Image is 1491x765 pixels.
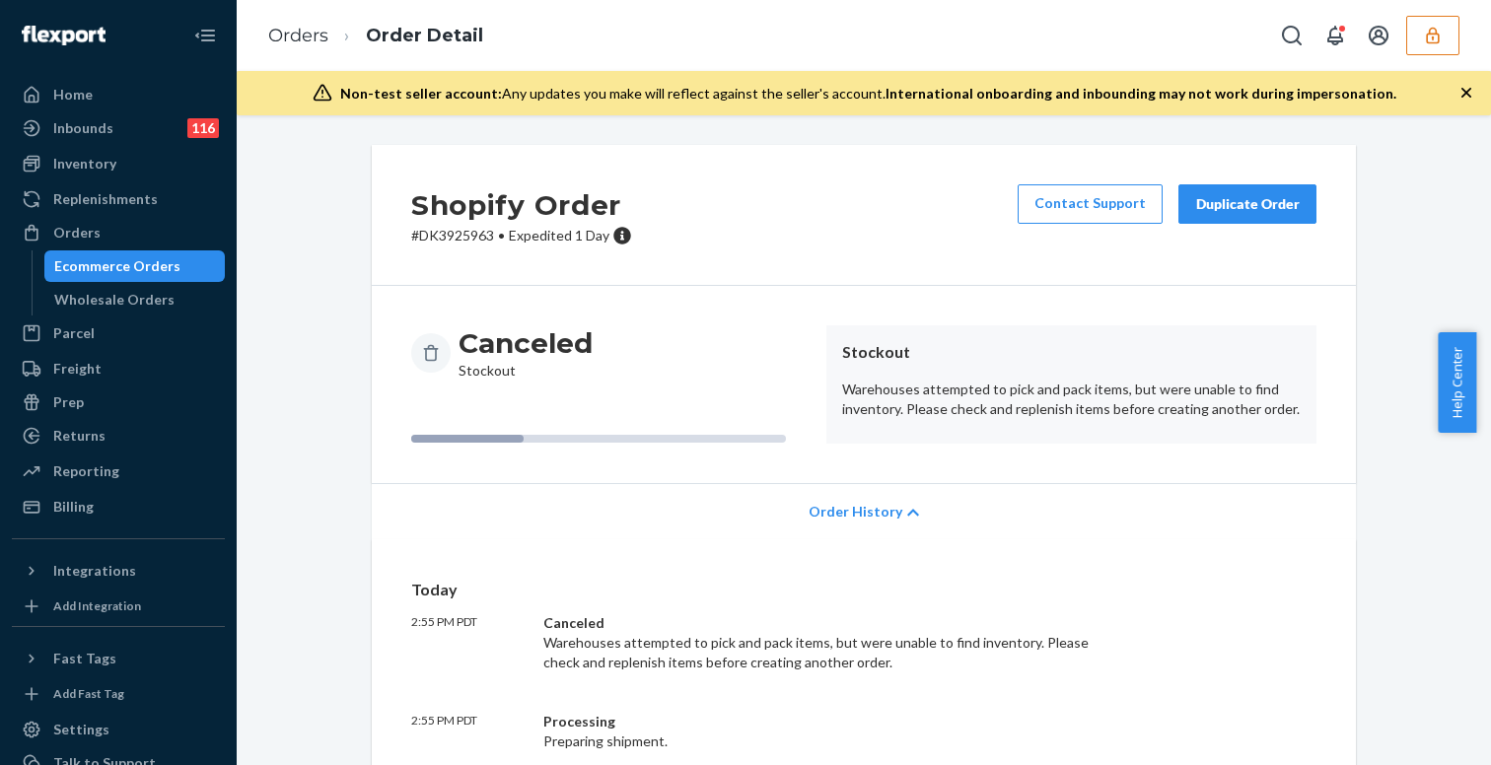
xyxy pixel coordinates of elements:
[53,85,93,104] div: Home
[12,491,225,522] a: Billing
[1272,16,1312,55] button: Open Search Box
[53,649,116,668] div: Fast Tags
[53,359,102,379] div: Freight
[44,284,226,315] a: Wholesale Orders
[53,323,95,343] div: Parcel
[252,7,499,65] ol: breadcrumbs
[411,579,1316,601] p: Today
[340,85,502,102] span: Non-test seller account:
[53,561,136,581] div: Integrations
[53,685,124,702] div: Add Fast Tag
[53,223,101,243] div: Orders
[12,455,225,487] a: Reporting
[12,555,225,587] button: Integrations
[809,502,902,522] span: Order History
[12,317,225,349] a: Parcel
[12,682,225,706] a: Add Fast Tag
[12,217,225,248] a: Orders
[459,325,593,361] h3: Canceled
[54,290,175,310] div: Wholesale Orders
[12,183,225,215] a: Replenishments
[53,720,109,739] div: Settings
[411,613,528,672] p: 2:55 PM PDT
[41,14,112,32] span: Support
[53,461,119,481] div: Reporting
[53,426,106,446] div: Returns
[886,85,1396,102] span: International onboarding and inbounding may not work during impersonation.
[459,325,593,381] div: Stockout
[53,189,158,209] div: Replenishments
[53,597,141,614] div: Add Integration
[842,380,1301,419] p: Warehouses attempted to pick and pack items, but were unable to find inventory. Please check and ...
[1315,16,1355,55] button: Open notifications
[268,25,328,46] a: Orders
[411,712,528,751] p: 2:55 PM PDT
[12,643,225,674] button: Fast Tags
[1438,332,1476,433] button: Help Center
[12,353,225,384] a: Freight
[498,227,505,243] span: •
[22,26,106,45] img: Flexport logo
[12,148,225,179] a: Inventory
[53,392,84,412] div: Prep
[54,256,180,276] div: Ecommerce Orders
[187,118,219,138] div: 116
[842,341,1301,364] header: Stockout
[1178,184,1316,224] button: Duplicate Order
[543,712,1126,731] div: Processing
[44,250,226,282] a: Ecommerce Orders
[1018,184,1163,224] a: Contact Support
[411,226,632,245] p: # DK3925963
[12,420,225,452] a: Returns
[12,386,225,418] a: Prep
[340,84,1396,104] div: Any updates you make will reflect against the seller's account.
[543,613,1126,633] div: Canceled
[1359,16,1398,55] button: Open account menu
[53,497,94,517] div: Billing
[53,118,113,138] div: Inbounds
[12,112,225,144] a: Inbounds116
[185,16,225,55] button: Close Navigation
[543,712,1126,751] div: Preparing shipment.
[12,79,225,110] a: Home
[12,594,225,618] a: Add Integration
[1195,194,1300,214] div: Duplicate Order
[509,227,609,243] span: Expedited 1 Day
[411,184,632,226] h2: Shopify Order
[12,714,225,745] a: Settings
[53,154,116,174] div: Inventory
[543,613,1126,672] div: Warehouses attempted to pick and pack items, but were unable to find inventory. Please check and ...
[366,25,483,46] a: Order Detail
